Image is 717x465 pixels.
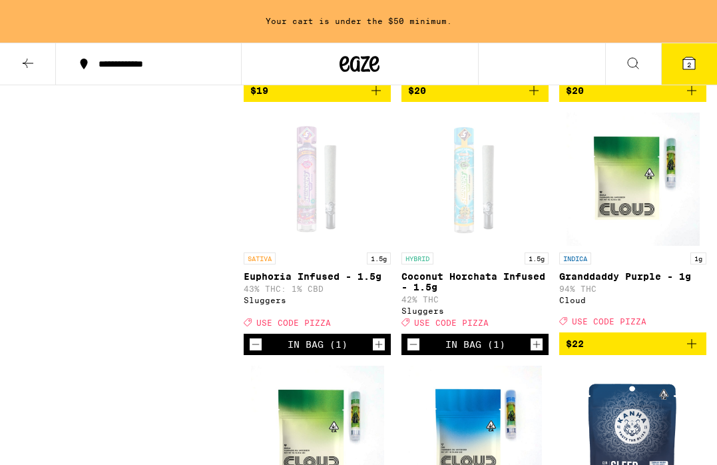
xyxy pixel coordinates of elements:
a: Open page for Euphoria Infused - 1.5g from Sluggers [244,113,391,334]
span: USE CODE PIZZA [572,317,646,326]
div: In Bag (1) [288,339,348,350]
span: $20 [408,85,426,96]
button: Add to bag [559,332,706,355]
div: Sluggers [244,296,391,304]
button: Increment [372,338,385,351]
span: $19 [250,85,268,96]
span: $20 [566,85,584,96]
span: 2 [687,61,691,69]
p: 42% THC [401,295,549,304]
p: 43% THC: 1% CBD [244,284,391,293]
div: Sluggers [401,306,549,315]
p: HYBRID [401,252,433,264]
button: 2 [661,43,717,85]
div: Cloud [559,296,706,304]
a: Open page for Coconut Horchata Infused - 1.5g from Sluggers [401,113,549,334]
span: USE CODE PIZZA [414,318,489,327]
p: 1g [690,252,706,264]
p: INDICA [559,252,591,264]
p: Euphoria Infused - 1.5g [244,271,391,282]
button: Add to bag [401,79,549,102]
div: In Bag (1) [445,339,505,350]
p: Granddaddy Purple - 1g [559,271,706,282]
p: Coconut Horchata Infused - 1.5g [401,271,549,292]
p: 1.5g [525,252,549,264]
a: Open page for Granddaddy Purple - 1g from Cloud [559,113,706,332]
p: 94% THC [559,284,706,293]
button: Decrement [249,338,262,351]
p: 1.5g [367,252,391,264]
button: Add to bag [559,79,706,102]
button: Increment [530,338,543,351]
p: SATIVA [244,252,276,264]
button: Decrement [407,338,420,351]
span: $22 [566,338,584,349]
span: USE CODE PIZZA [256,318,331,327]
img: Cloud - Granddaddy Purple - 1g [567,113,700,246]
button: Add to bag [244,79,391,102]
